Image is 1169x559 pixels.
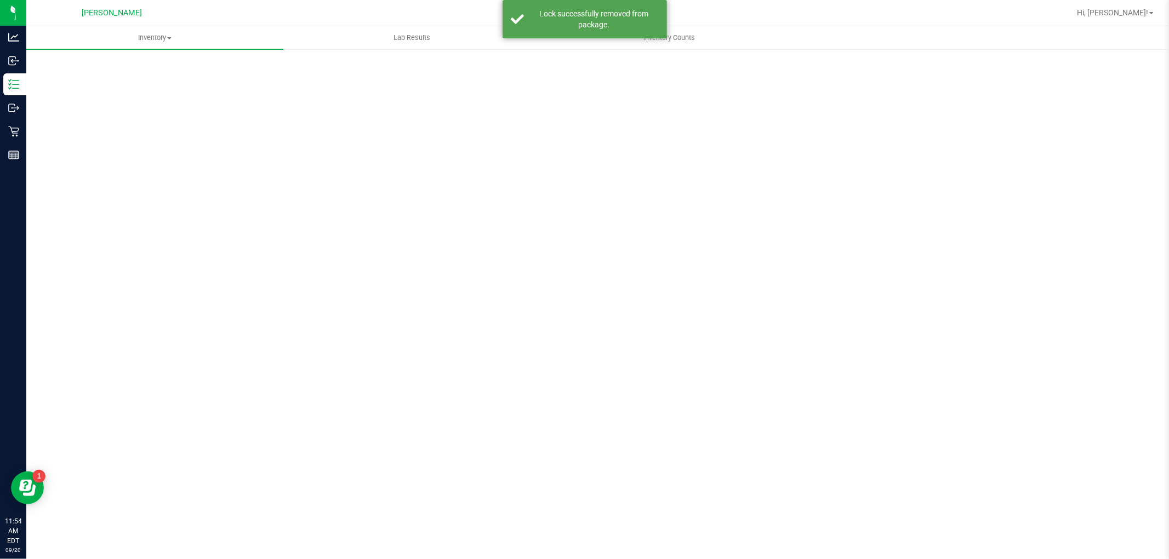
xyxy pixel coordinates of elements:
a: Inventory [26,26,283,49]
span: Inventory Counts [629,33,710,43]
p: 11:54 AM EDT [5,516,21,546]
iframe: Resource center unread badge [32,470,45,483]
span: [PERSON_NAME] [82,8,142,18]
span: Inventory [26,33,283,43]
inline-svg: Inventory [8,79,19,90]
a: Lab Results [283,26,540,49]
inline-svg: Outbound [8,102,19,113]
span: Hi, [PERSON_NAME]! [1077,8,1148,17]
a: Inventory Counts [540,26,797,49]
p: 09/20 [5,546,21,554]
inline-svg: Retail [8,126,19,137]
inline-svg: Reports [8,149,19,160]
inline-svg: Inbound [8,55,19,66]
inline-svg: Analytics [8,32,19,43]
div: Lock successfully removed from package. [530,8,659,30]
span: Lab Results [379,33,445,43]
iframe: Resource center [11,471,44,504]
